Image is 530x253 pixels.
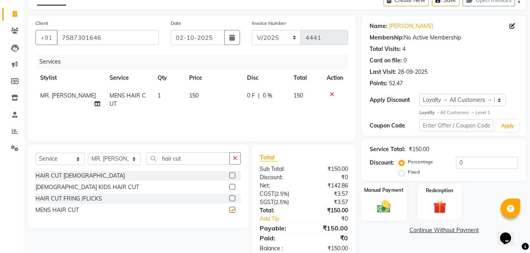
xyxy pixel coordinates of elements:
span: 0 F [247,92,255,100]
input: Search or Scan [147,152,229,165]
button: +91 [35,30,58,45]
div: Sub Total: [254,165,304,173]
span: SGST [260,199,274,206]
div: Membership: [370,34,404,42]
button: Apply [497,120,519,132]
label: Manual Payment [364,187,404,194]
th: Total [289,69,322,87]
a: Continue Without Payment [363,226,524,234]
div: ₹142.86 [304,182,354,190]
th: Disc [242,69,289,87]
label: Invoice Number [252,20,286,27]
span: | [258,92,260,100]
div: ₹3.57 [304,198,354,206]
span: 2.5% [275,199,287,205]
div: 4 [402,45,405,53]
div: ₹150.00 [304,206,354,215]
div: ₹150.00 [304,223,354,233]
div: ₹0 [304,233,354,243]
div: Coupon Code [370,122,419,130]
div: Discount: [370,159,394,167]
div: ₹150.00 [409,145,429,154]
div: 28-09-2025 [398,68,428,76]
th: Stylist [35,69,105,87]
div: Paid: [254,233,304,243]
div: HAIR CUT [DEMOGRAPHIC_DATA] [35,172,125,180]
label: Redemption [426,187,453,194]
label: Client [35,20,48,27]
span: MENS HAIR CUT [110,92,146,107]
div: ₹150.00 [304,165,354,173]
span: CGST [260,190,274,197]
span: 150 [294,92,303,99]
input: Search by Name/Mobile/Email/Code [57,30,159,45]
div: Payable: [254,223,304,233]
div: ₹150.00 [304,244,354,253]
div: Last Visit: [370,68,396,76]
th: Qty [153,69,185,87]
div: [DEMOGRAPHIC_DATA] KIDS HAIR CUT [35,183,139,191]
div: ( ) [254,198,304,206]
th: Action [322,69,348,87]
a: Add Tip [254,215,312,223]
div: Total Visits: [370,45,401,53]
div: Card on file: [370,56,402,65]
label: Date [171,20,181,27]
div: 52.47 [389,79,403,88]
span: MR. [PERSON_NAME] [40,92,96,99]
th: Service [105,69,152,87]
span: 2.5% [276,191,288,197]
div: MENS HAIR CUT [35,206,79,214]
div: All Customers → Level 1 [419,109,518,116]
div: Points: [370,79,387,88]
div: No Active Membership [370,34,518,42]
div: Services [36,54,354,69]
img: _cash.svg [373,199,395,215]
label: Percentage [408,158,433,165]
div: HAIR CUT FRING /FLICKS [35,195,102,203]
div: ₹3.57 [304,190,354,198]
span: 150 [189,92,199,99]
div: Net: [254,182,304,190]
span: 1 [158,92,161,99]
input: Enter Offer / Coupon Code [419,119,493,131]
a: [PERSON_NAME] [389,22,433,30]
div: ( ) [254,190,304,198]
iframe: chat widget [497,221,522,245]
label: Fixed [408,169,420,176]
div: ₹0 [312,215,354,223]
span: 0 % [263,92,272,100]
strong: Loyalty → [419,110,440,115]
div: Discount: [254,173,304,182]
div: Total: [254,206,304,215]
th: Price [184,69,242,87]
div: Name: [370,22,387,30]
img: _gift.svg [429,199,450,215]
div: ₹0 [304,173,354,182]
span: Total [260,153,278,161]
div: Service Total: [370,145,405,154]
div: Balance : [254,244,304,253]
div: 0 [404,56,407,65]
div: Apply Discount [370,96,419,104]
